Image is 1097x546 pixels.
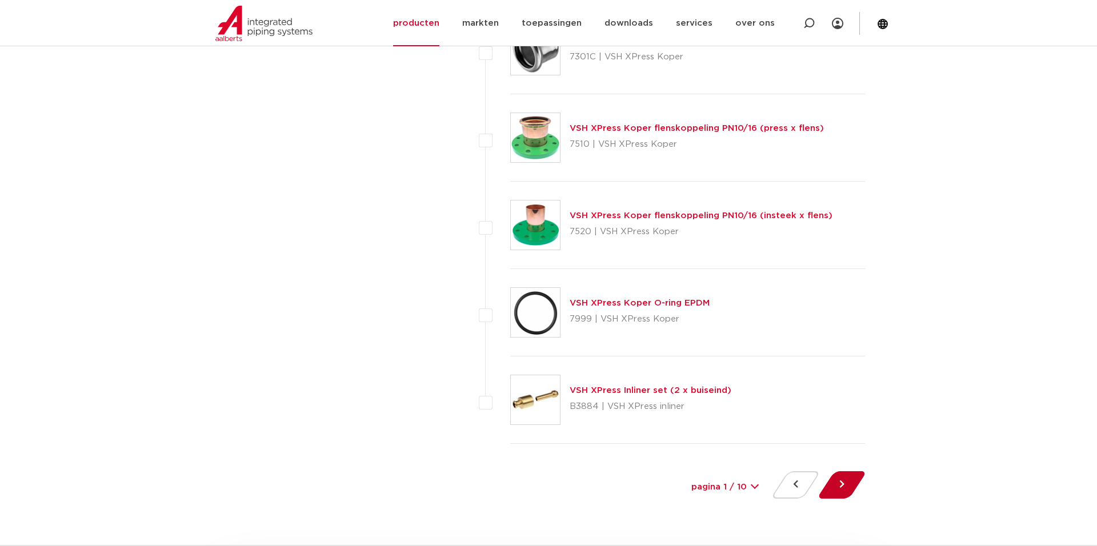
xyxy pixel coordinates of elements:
[511,288,560,337] img: Thumbnail for VSH XPress Koper O-ring EPDM
[570,124,824,133] a: VSH XPress Koper flenskoppeling PN10/16 (press x flens)
[570,386,731,395] a: VSH XPress Inliner set (2 x buiseind)
[511,375,560,424] img: Thumbnail for VSH XPress Inliner set (2 x buiseind)
[570,299,710,307] a: VSH XPress Koper O-ring EPDM
[511,26,560,75] img: Thumbnail for VSH XPress Koper eindstop verchroomd (1 x press)
[570,310,710,328] p: 7999 | VSH XPress Koper
[570,211,832,220] a: VSH XPress Koper flenskoppeling PN10/16 (insteek x flens)
[511,113,560,162] img: Thumbnail for VSH XPress Koper flenskoppeling PN10/16 (press x flens)
[511,200,560,250] img: Thumbnail for VSH XPress Koper flenskoppeling PN10/16 (insteek x flens)
[570,48,800,66] p: 7301C | VSH XPress Koper
[570,135,824,154] p: 7510 | VSH XPress Koper
[570,398,731,416] p: B3884 | VSH XPress inliner
[570,223,832,241] p: 7520 | VSH XPress Koper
